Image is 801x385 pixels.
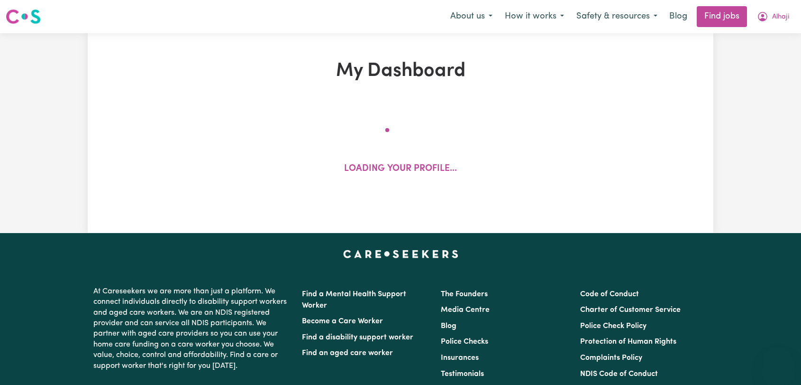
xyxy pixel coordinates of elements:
[198,60,603,83] h1: My Dashboard
[344,162,457,176] p: Loading your profile...
[441,291,488,298] a: The Founders
[772,12,789,22] span: Alhaji
[441,306,490,314] a: Media Centre
[302,291,406,310] a: Find a Mental Health Support Worker
[343,250,458,258] a: Careseekers home page
[580,370,658,378] a: NDIS Code of Conduct
[441,354,479,362] a: Insurances
[697,6,747,27] a: Find jobs
[664,6,693,27] a: Blog
[441,370,484,378] a: Testimonials
[580,306,681,314] a: Charter of Customer Service
[570,7,664,27] button: Safety & resources
[441,338,488,346] a: Police Checks
[93,282,291,375] p: At Careseekers we are more than just a platform. We connect individuals directly to disability su...
[763,347,793,377] iframe: Button to launch messaging window
[441,322,456,330] a: Blog
[6,8,41,25] img: Careseekers logo
[444,7,499,27] button: About us
[302,334,413,341] a: Find a disability support worker
[580,354,642,362] a: Complaints Policy
[580,291,639,298] a: Code of Conduct
[580,322,646,330] a: Police Check Policy
[302,318,383,325] a: Become a Care Worker
[6,6,41,28] a: Careseekers logo
[580,338,676,346] a: Protection of Human Rights
[302,349,393,357] a: Find an aged care worker
[751,7,795,27] button: My Account
[499,7,570,27] button: How it works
